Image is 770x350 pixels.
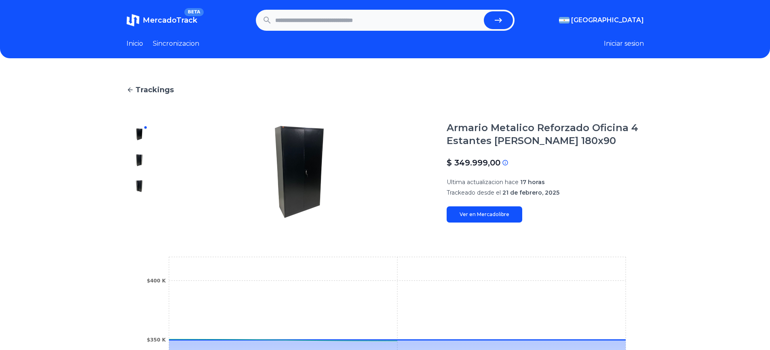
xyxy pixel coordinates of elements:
img: MercadoTrack [127,14,139,27]
span: Ultima actualizacion hace [447,178,519,186]
p: $ 349.999,00 [447,157,500,168]
span: MercadoTrack [143,16,197,25]
img: Armario Metalico Reforzado Oficina 4 Estantes Tisera 180x90 [133,128,146,141]
a: Trackings [127,84,644,95]
span: Trackeado desde el [447,189,501,196]
button: [GEOGRAPHIC_DATA] [559,15,644,25]
span: 17 horas [520,178,545,186]
img: Argentina [559,17,570,23]
span: BETA [184,8,203,16]
img: Armario Metalico Reforzado Oficina 4 Estantes Tisera 180x90 [169,121,430,223]
a: Inicio [127,39,143,49]
tspan: $350 K [147,337,166,343]
a: Ver en Mercadolibre [447,206,522,223]
span: 21 de febrero, 2025 [502,189,559,196]
img: Armario Metalico Reforzado Oficina 4 Estantes Tisera 180x90 [133,180,146,193]
tspan: $400 K [147,278,166,284]
span: Trackings [135,84,174,95]
a: Sincronizacion [153,39,199,49]
button: Iniciar sesion [604,39,644,49]
img: Armario Metalico Reforzado Oficina 4 Estantes Tisera 180x90 [133,154,146,167]
span: [GEOGRAPHIC_DATA] [571,15,644,25]
h1: Armario Metalico Reforzado Oficina 4 Estantes [PERSON_NAME] 180x90 [447,121,644,147]
a: MercadoTrackBETA [127,14,197,27]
